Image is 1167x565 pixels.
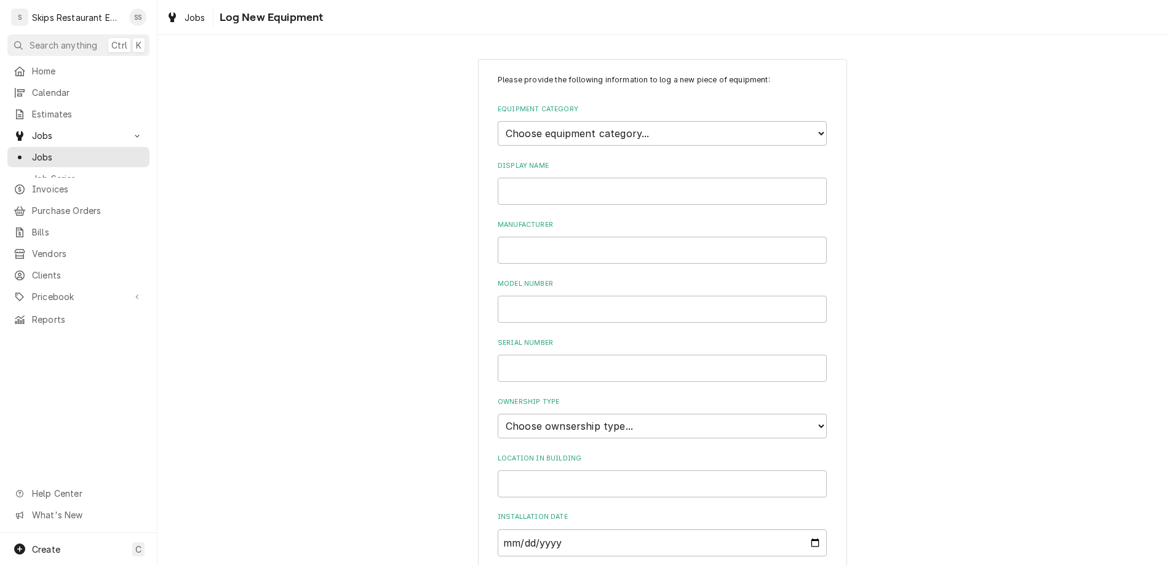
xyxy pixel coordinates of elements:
label: Serial Number [498,338,827,348]
span: What's New [32,508,142,521]
span: Home [32,65,143,77]
span: Pricebook [32,290,125,303]
button: Search anythingCtrlK [7,34,149,56]
a: Go to Pricebook [7,286,149,307]
div: Location in Building [498,454,827,497]
label: Location in Building [498,454,827,464]
span: Invoices [32,183,143,196]
a: Vendors [7,243,149,264]
div: Model Number [498,279,827,323]
a: Home [7,61,149,81]
a: Job Series [7,168,149,189]
span: Bills [32,226,143,239]
span: Calendar [32,86,143,99]
span: C [135,543,141,556]
span: Help Center [32,487,142,500]
a: Clients [7,265,149,285]
div: Equipment Category [498,105,827,146]
a: Invoices [7,179,149,199]
div: Installation Date [498,512,827,556]
a: Estimates [7,104,149,124]
span: Purchase Orders [32,204,143,217]
div: Ownership Type [498,397,827,438]
span: Job Series [32,172,143,185]
span: Ctrl [111,39,127,52]
span: Jobs [32,151,143,164]
a: Calendar [7,82,149,103]
div: S [11,9,28,26]
span: Search anything [30,39,97,52]
label: Installation Date [498,512,827,522]
span: Jobs [32,129,125,142]
span: Reports [32,313,143,326]
label: Display Name [498,161,827,171]
a: Bills [7,222,149,242]
a: Go to What's New [7,505,149,525]
div: Display Name [498,161,827,205]
div: Shan Skipper's Avatar [129,9,146,26]
label: Manufacturer [498,220,827,230]
div: Manufacturer [498,220,827,264]
span: Estimates [32,108,143,121]
input: yyyy-mm-dd [498,529,827,556]
div: Skips Restaurant Equipment [32,11,122,24]
a: Purchase Orders [7,200,149,221]
a: Go to Jobs [7,125,149,146]
a: Reports [7,309,149,330]
span: K [136,39,141,52]
a: Jobs [161,7,210,28]
a: Go to Help Center [7,483,149,504]
span: Jobs [185,11,205,24]
p: Please provide the following information to log a new piece of equipment: [498,74,827,85]
div: SS [129,9,146,26]
span: Log New Equipment [216,9,324,26]
span: Create [32,544,60,555]
label: Ownership Type [498,397,827,407]
span: Clients [32,269,143,282]
div: Serial Number [498,338,827,382]
label: Model Number [498,279,827,289]
a: Jobs [7,147,149,167]
span: Vendors [32,247,143,260]
label: Equipment Category [498,105,827,114]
